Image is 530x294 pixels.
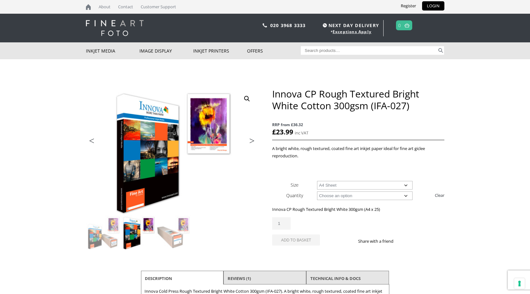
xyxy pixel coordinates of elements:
input: Product quantity [272,217,291,230]
a: Exceptions Apply [333,29,371,34]
a: View full-screen image gallery [241,93,253,104]
button: Search [437,46,444,55]
img: facebook sharing button [401,239,406,244]
span: RRP from £36.32 [272,121,444,128]
a: Image Display [139,42,193,59]
img: email sharing button [416,239,421,244]
span: £ [272,127,276,136]
img: basket.svg [405,23,409,27]
input: Search products… [301,46,437,55]
bdi: 23.99 [272,127,293,136]
a: Clear options [435,190,444,200]
img: Innova CP Rough Textured Bright White Cotton 300gsm (IFA-027) - Image 2 [121,215,156,250]
label: Size [291,182,299,188]
a: Description [145,273,172,284]
img: twitter sharing button [409,239,414,244]
p: Innova CP Rough Textured Bright White 300gsm (A4 x 25) [272,206,444,213]
img: Innova CP Rough Textured Bright White Cotton 300gsm (IFA-027) [86,215,121,250]
img: time.svg [323,23,327,27]
label: Quantity [286,192,303,198]
img: Innova CP Rough Textured Bright White Cotton 300gsm (IFA-027) - Image 3 [156,215,191,250]
p: A bright white, rough textured, coated fine art inkjet paper ideal for fine art giclee reproduction. [272,145,444,160]
a: Inkjet Media [86,42,140,59]
h1: Innova CP Rough Textured Bright White Cotton 300gsm (IFA-027) [272,88,444,111]
a: Inkjet Printers [193,42,247,59]
img: phone.svg [263,23,267,27]
a: TECHNICAL INFO & DOCS [310,273,361,284]
button: Add to basket [272,234,320,246]
a: Register [396,1,421,11]
button: Your consent preferences for tracking technologies [514,278,525,289]
a: 0 [398,21,401,30]
a: Reviews (1) [228,273,251,284]
a: Offers [247,42,301,59]
p: Share with a friend [358,238,401,245]
a: 020 3968 3333 [270,22,306,28]
a: LOGIN [422,1,444,11]
img: logo-white.svg [86,20,144,36]
span: NEXT DAY DELIVERY [321,22,379,29]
